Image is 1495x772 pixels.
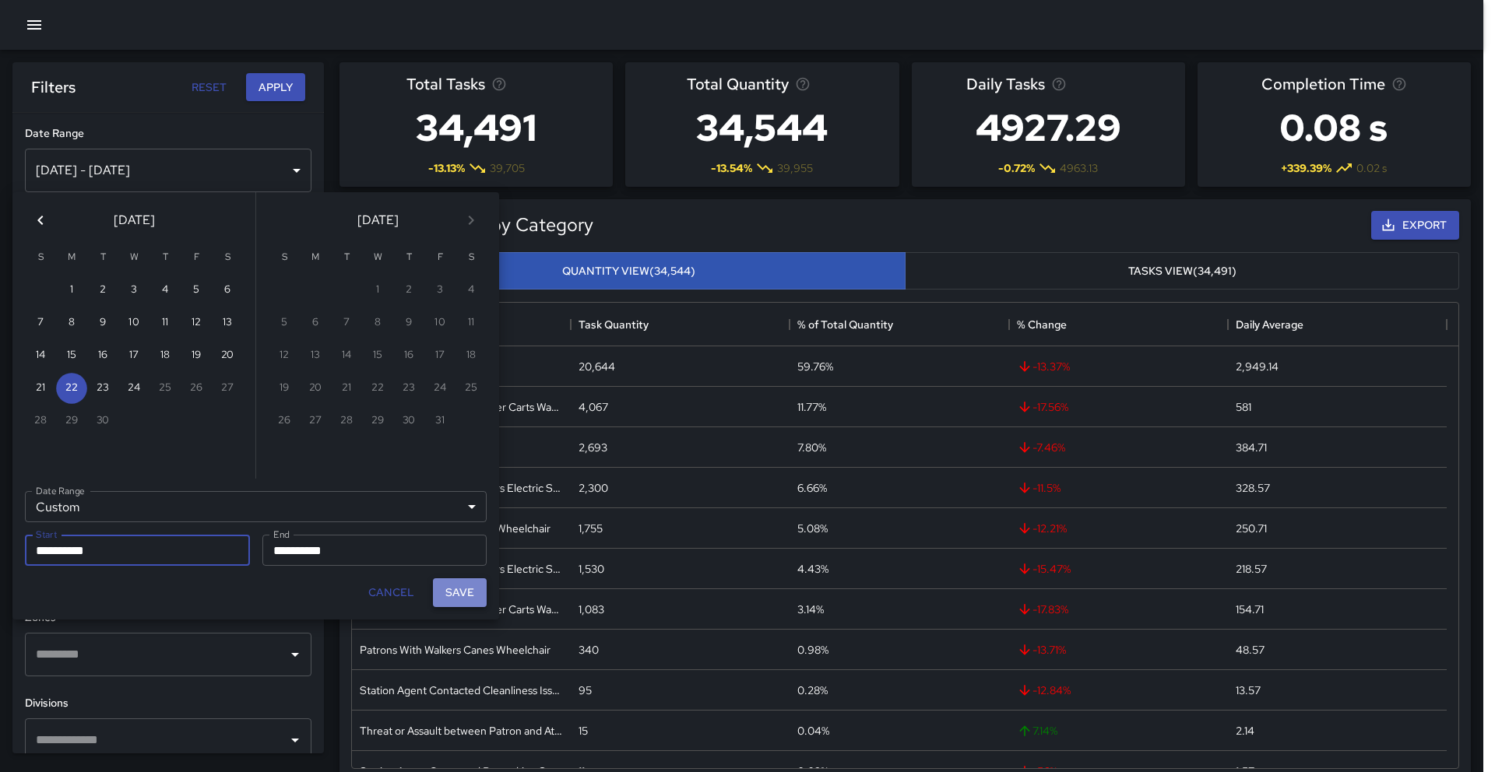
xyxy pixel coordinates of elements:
[395,242,423,273] span: Thursday
[26,242,55,273] span: Sunday
[25,373,56,404] button: 21
[149,275,181,306] button: 4
[301,242,329,273] span: Monday
[89,242,117,273] span: Tuesday
[273,528,290,541] label: End
[114,209,155,231] span: [DATE]
[212,340,243,371] button: 20
[87,340,118,371] button: 16
[58,242,86,273] span: Monday
[149,340,181,371] button: 18
[181,340,212,371] button: 19
[362,578,420,607] button: Cancel
[181,307,212,339] button: 12
[25,307,56,339] button: 7
[270,242,298,273] span: Sunday
[56,373,87,404] button: 22
[118,275,149,306] button: 3
[56,340,87,371] button: 15
[36,528,57,541] label: Start
[25,205,56,236] button: Previous month
[151,242,179,273] span: Thursday
[332,242,361,273] span: Tuesday
[182,242,210,273] span: Friday
[457,242,485,273] span: Saturday
[357,209,399,231] span: [DATE]
[56,275,87,306] button: 1
[36,484,85,497] label: Date Range
[181,275,212,306] button: 5
[364,242,392,273] span: Wednesday
[118,307,149,339] button: 10
[149,307,181,339] button: 11
[213,242,241,273] span: Saturday
[118,340,149,371] button: 17
[118,373,149,404] button: 24
[56,307,87,339] button: 8
[87,307,118,339] button: 9
[212,275,243,306] button: 6
[433,578,487,607] button: Save
[120,242,148,273] span: Wednesday
[87,275,118,306] button: 2
[426,242,454,273] span: Friday
[212,307,243,339] button: 13
[25,340,56,371] button: 14
[87,373,118,404] button: 23
[25,491,487,522] div: Custom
